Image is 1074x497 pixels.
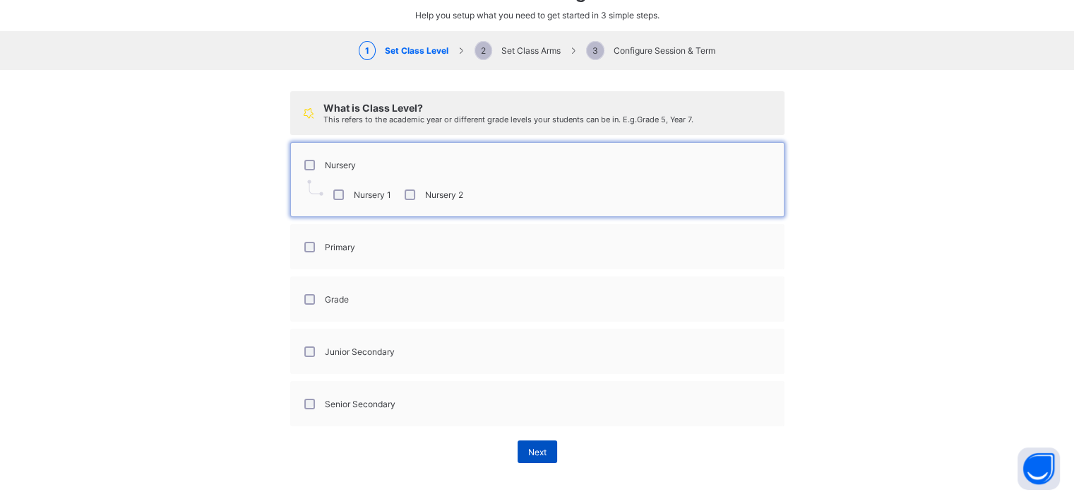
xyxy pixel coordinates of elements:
label: Junior Secondary [325,346,395,357]
span: Set Class Arms [475,45,561,56]
span: Configure Session & Term [586,45,715,56]
span: Set Class Level [359,45,448,56]
button: Open asap [1018,448,1060,490]
span: Next [528,447,547,457]
label: Nursery [325,160,356,170]
label: Primary [325,242,355,252]
span: This refers to the academic year or different grade levels your students can be in. E.g. Grade 5,... [323,115,693,124]
img: pointer.7d5efa4dba55a2dde3e22c45d215a0de.svg [307,180,323,196]
span: 1 [359,41,376,60]
span: 2 [475,41,492,60]
label: Nursery 1 [354,189,391,200]
span: 3 [586,41,604,60]
span: Help you setup what you need to get started in 3 simple steps. [415,10,660,21]
span: What is Class Level? [323,102,423,114]
label: Senior Secondary [325,399,395,409]
label: Nursery 2 [425,189,463,200]
label: Grade [325,294,349,305]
